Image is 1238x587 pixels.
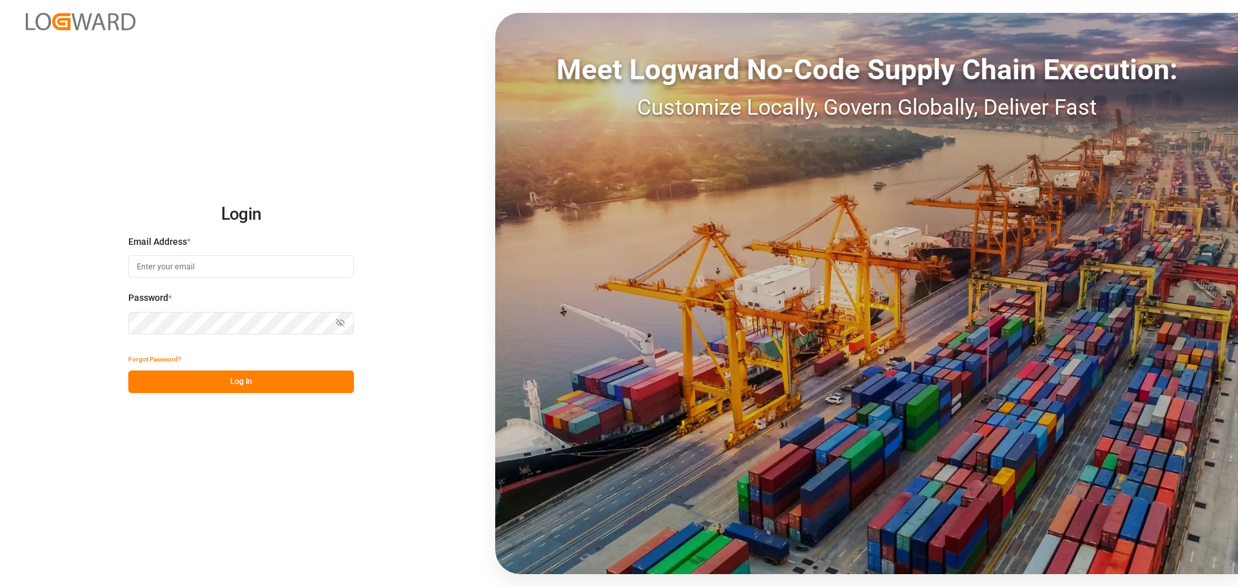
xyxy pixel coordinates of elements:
[128,194,354,235] h2: Login
[128,291,168,305] span: Password
[26,13,135,30] img: Logward_new_orange.png
[128,348,181,370] button: Forgot Password?
[495,48,1238,91] div: Meet Logward No-Code Supply Chain Execution:
[495,91,1238,124] div: Customize Locally, Govern Globally, Deliver Fast
[128,255,354,278] input: Enter your email
[128,370,354,393] button: Log In
[128,235,187,249] span: Email Address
